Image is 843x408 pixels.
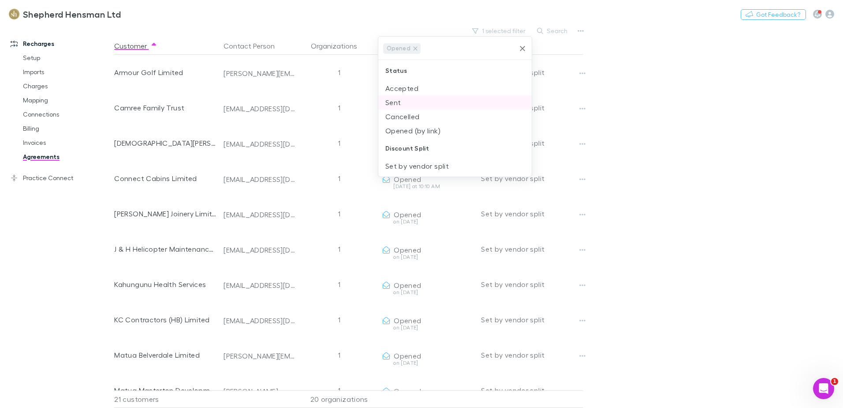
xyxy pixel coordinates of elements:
[378,110,532,124] li: Cancelled
[378,60,532,81] div: Status
[831,378,838,385] span: 1
[813,378,834,399] iframe: Intercom live chat
[378,159,532,173] li: Set by vendor split
[378,95,532,110] li: Sent
[378,138,532,159] div: Discount Split
[384,43,414,53] span: Opened
[378,124,532,138] li: Opened (by link)
[383,43,421,54] div: Opened
[378,81,532,95] li: Accepted
[516,42,529,55] button: Clear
